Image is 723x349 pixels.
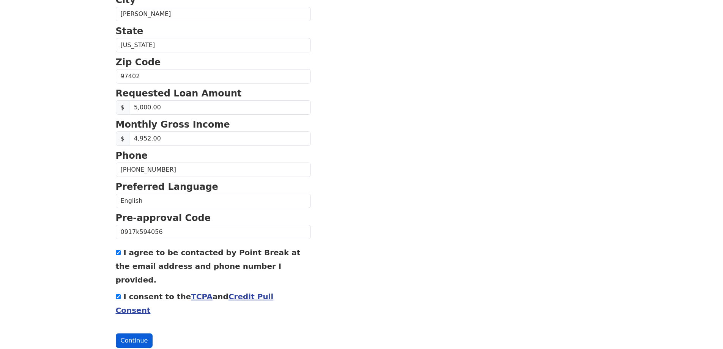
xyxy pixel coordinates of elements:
[116,292,274,315] label: I consent to the and
[116,182,218,192] strong: Preferred Language
[116,69,311,84] input: Zip Code
[116,213,211,223] strong: Pre-approval Code
[191,292,213,301] a: TCPA
[116,118,311,131] p: Monthly Gross Income
[116,333,153,348] button: Continue
[116,248,301,284] label: I agree to be contacted by Point Break at the email address and phone number I provided.
[116,88,242,99] strong: Requested Loan Amount
[116,225,311,239] input: Pre-approval Code
[116,26,143,36] strong: State
[116,131,129,146] span: $
[116,7,311,21] input: City
[129,100,311,115] input: Requested Loan Amount
[129,131,311,146] input: Monthly Gross Income
[116,57,161,68] strong: Zip Code
[116,163,311,177] input: Phone
[116,150,148,161] strong: Phone
[116,100,129,115] span: $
